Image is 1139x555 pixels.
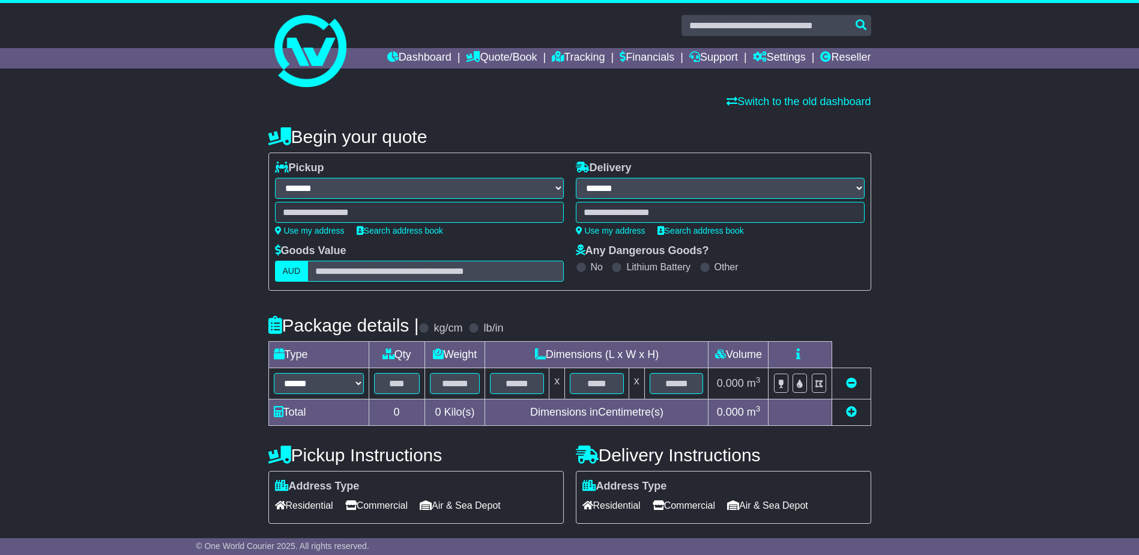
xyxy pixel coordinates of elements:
label: lb/in [483,322,503,335]
label: Delivery [576,162,632,175]
a: Search address book [657,226,744,235]
td: Kilo(s) [424,399,485,426]
label: Address Type [582,480,667,493]
a: Financials [620,48,674,68]
h4: Package details | [268,315,419,335]
sup: 3 [756,375,761,384]
h4: Delivery Instructions [576,445,871,465]
td: Dimensions (L x W x H) [485,342,708,368]
span: Residential [582,496,641,515]
span: m [747,377,761,389]
a: Reseller [820,48,871,68]
label: Other [715,261,739,273]
label: Goods Value [275,244,346,258]
span: Commercial [345,496,408,515]
a: Search address book [357,226,443,235]
a: Use my address [576,226,645,235]
td: Volume [708,342,769,368]
a: Tracking [552,48,605,68]
td: x [549,368,565,399]
td: Type [268,342,369,368]
a: Quote/Book [466,48,537,68]
a: Switch to the old dashboard [727,96,871,108]
span: 0 [435,406,441,418]
span: Commercial [653,496,715,515]
label: Any Dangerous Goods? [576,244,709,258]
h4: Begin your quote [268,127,871,147]
a: Add new item [846,406,857,418]
span: 0.000 [717,377,744,389]
td: Dimensions in Centimetre(s) [485,399,708,426]
label: Pickup [275,162,324,175]
label: Address Type [275,480,360,493]
label: AUD [275,261,309,282]
a: Settings [753,48,806,68]
a: Use my address [275,226,345,235]
label: Lithium Battery [626,261,690,273]
td: Qty [369,342,424,368]
a: Remove this item [846,377,857,389]
a: Support [689,48,738,68]
td: x [629,368,644,399]
a: Dashboard [387,48,452,68]
label: No [591,261,603,273]
label: kg/cm [434,322,462,335]
sup: 3 [756,404,761,413]
h4: Pickup Instructions [268,445,564,465]
span: Air & Sea Depot [727,496,808,515]
span: Air & Sea Depot [420,496,501,515]
td: Total [268,399,369,426]
td: 0 [369,399,424,426]
span: 0.000 [717,406,744,418]
td: Weight [424,342,485,368]
span: © One World Courier 2025. All rights reserved. [196,541,369,551]
span: Residential [275,496,333,515]
span: m [747,406,761,418]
